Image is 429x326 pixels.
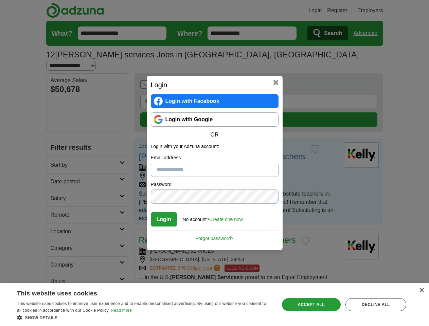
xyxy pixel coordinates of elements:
span: This website uses cookies to improve user experience and to enable personalised advertising. By u... [17,301,266,313]
div: Close [419,288,424,293]
div: No account? [183,212,243,223]
div: Decline all [345,298,406,311]
label: Password [151,181,279,188]
span: Show details [25,315,58,320]
a: Forgot password? [151,231,279,242]
span: OR [207,131,223,139]
label: Email address [151,154,279,161]
div: Show details [17,314,271,321]
a: Create one now [209,217,243,222]
p: Login with your Adzuna account: [151,143,279,150]
a: Login with Google [151,112,279,127]
div: This website uses cookies [17,287,254,297]
button: Login [151,212,177,227]
h2: Login [151,80,279,90]
a: Read more, opens a new window [111,308,132,313]
div: Accept all [282,298,341,311]
a: Login with Facebook [151,94,279,108]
